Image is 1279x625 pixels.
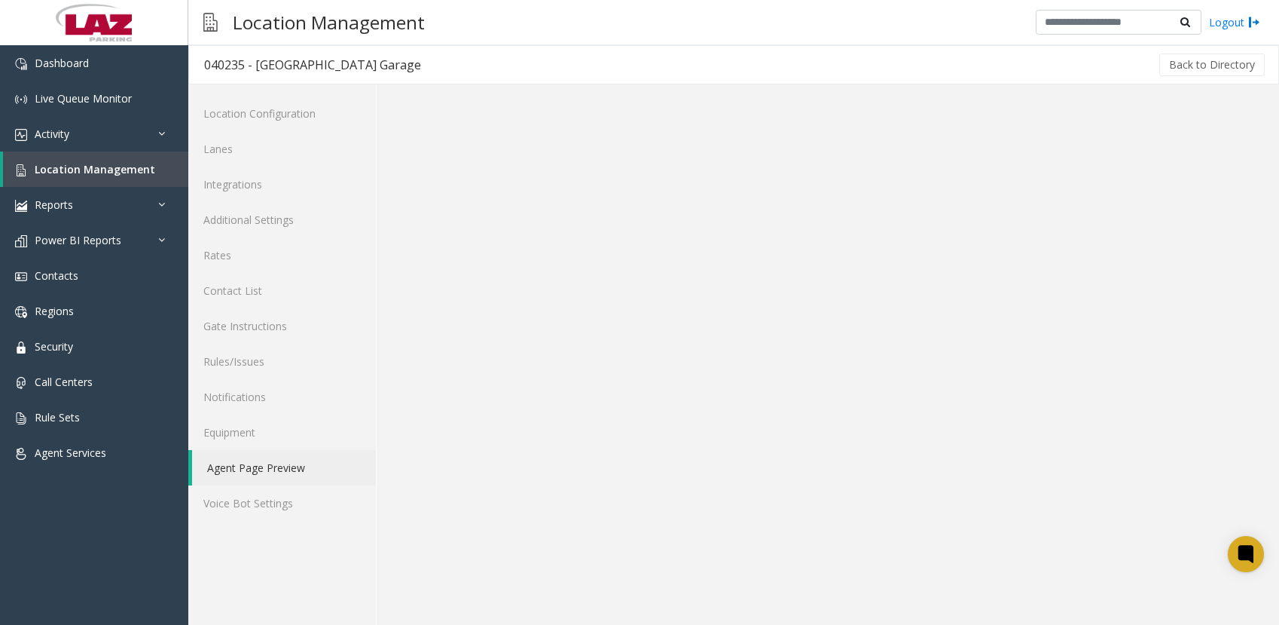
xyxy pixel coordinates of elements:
[15,129,27,141] img: 'icon'
[35,162,155,176] span: Location Management
[1248,14,1260,30] img: logout
[35,56,89,70] span: Dashboard
[188,96,376,131] a: Location Configuration
[188,415,376,450] a: Equipment
[35,304,74,318] span: Regions
[15,235,27,247] img: 'icon'
[35,268,78,283] span: Contacts
[188,379,376,415] a: Notifications
[15,377,27,389] img: 'icon'
[15,93,27,106] img: 'icon'
[3,152,188,187] a: Location Management
[15,448,27,460] img: 'icon'
[15,164,27,176] img: 'icon'
[203,4,218,41] img: pageIcon
[204,55,421,75] div: 040235 - [GEOGRAPHIC_DATA] Garage
[15,58,27,70] img: 'icon'
[1159,54,1265,76] button: Back to Directory
[192,450,376,486] a: Agent Page Preview
[188,486,376,521] a: Voice Bot Settings
[35,446,106,460] span: Agent Services
[15,342,27,354] img: 'icon'
[15,200,27,212] img: 'icon'
[188,273,376,308] a: Contact List
[1209,14,1260,30] a: Logout
[225,4,432,41] h3: Location Management
[15,412,27,424] img: 'icon'
[15,306,27,318] img: 'icon'
[35,410,80,424] span: Rule Sets
[188,167,376,202] a: Integrations
[188,237,376,273] a: Rates
[188,202,376,237] a: Additional Settings
[35,198,73,212] span: Reports
[35,91,132,106] span: Live Queue Monitor
[188,308,376,344] a: Gate Instructions
[188,131,376,167] a: Lanes
[35,127,69,141] span: Activity
[188,344,376,379] a: Rules/Issues
[35,375,93,389] span: Call Centers
[15,271,27,283] img: 'icon'
[35,339,73,354] span: Security
[35,233,121,247] span: Power BI Reports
